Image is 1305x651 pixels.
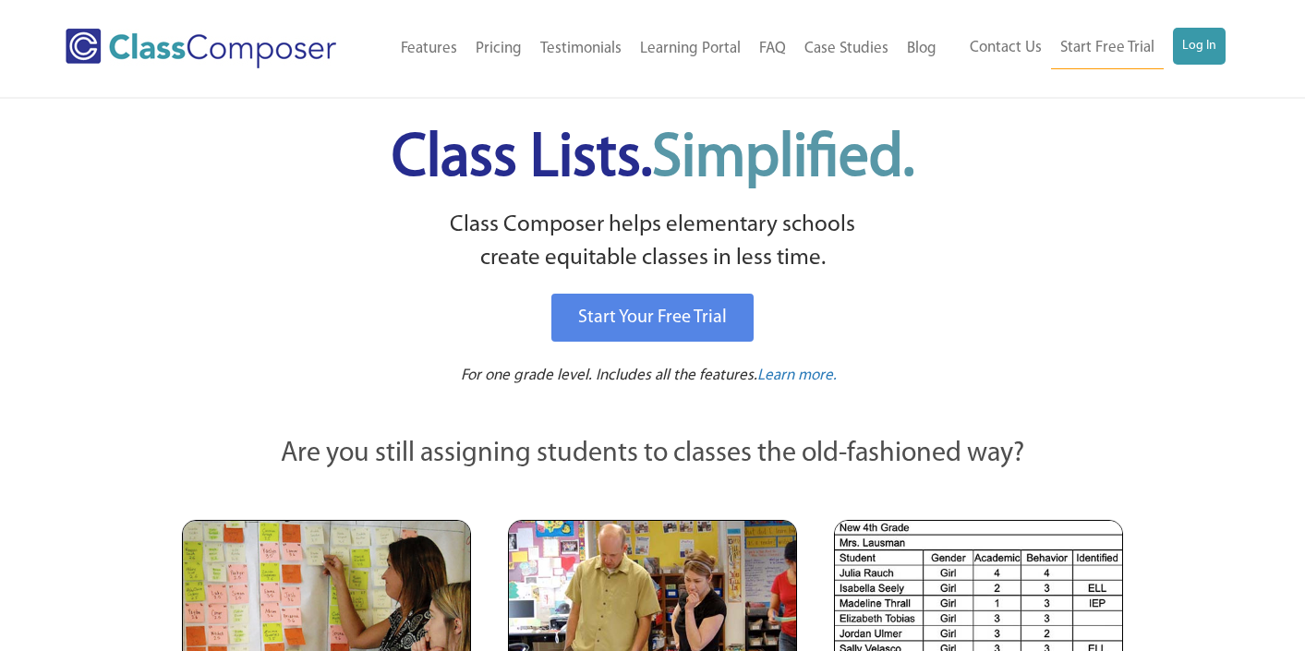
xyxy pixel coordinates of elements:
span: Class Lists. [392,129,914,189]
a: Case Studies [795,29,898,69]
p: Class Composer helps elementary schools create equitable classes in less time. [179,209,1127,276]
nav: Header Menu [373,29,947,69]
img: Class Composer [66,29,336,68]
a: Features [392,29,466,69]
a: Pricing [466,29,531,69]
span: For one grade level. Includes all the features. [461,368,757,383]
a: Learn more. [757,365,837,388]
a: Learning Portal [631,29,750,69]
nav: Header Menu [946,28,1226,69]
a: Testimonials [531,29,631,69]
a: FAQ [750,29,795,69]
span: Start Your Free Trial [578,308,727,327]
span: Learn more. [757,368,837,383]
a: Log In [1173,28,1226,65]
a: Start Your Free Trial [551,294,754,342]
a: Contact Us [961,28,1051,68]
a: Start Free Trial [1051,28,1164,69]
p: Are you still assigning students to classes the old-fashioned way? [182,434,1124,475]
a: Blog [898,29,946,69]
span: Simplified. [652,129,914,189]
